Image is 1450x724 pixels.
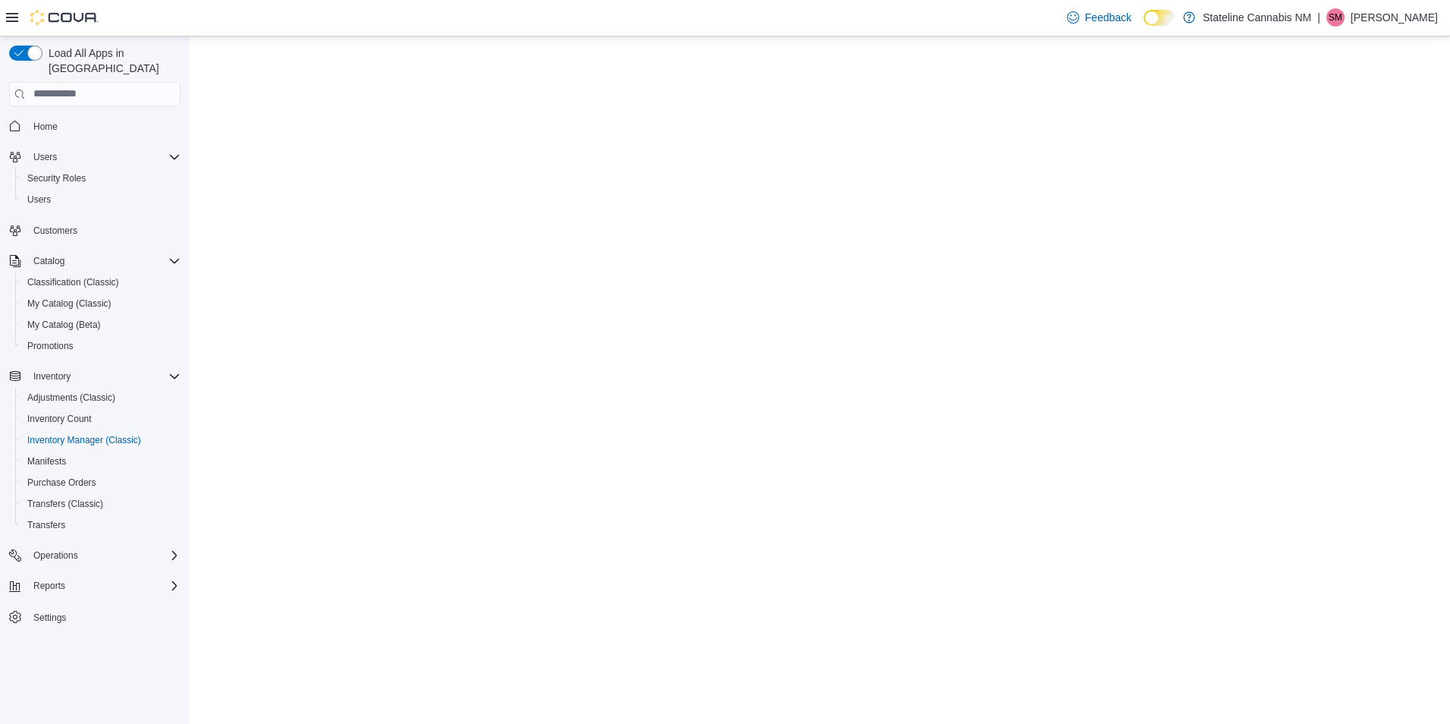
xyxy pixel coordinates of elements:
button: Security Roles [15,168,187,189]
span: Home [33,121,58,133]
span: Classification (Classic) [27,276,119,288]
button: My Catalog (Beta) [15,314,187,335]
span: Inventory [27,367,180,386]
span: Load All Apps in [GEOGRAPHIC_DATA] [42,46,180,76]
span: Customers [27,221,180,240]
button: Reports [27,577,71,595]
span: Settings [27,607,180,626]
button: Inventory Count [15,408,187,430]
span: Users [27,194,51,206]
span: Catalog [33,255,64,267]
button: Transfers (Classic) [15,493,187,515]
button: Operations [3,545,187,566]
button: Users [15,189,187,210]
span: Transfers [27,519,65,531]
span: Customers [33,225,77,237]
span: Feedback [1085,10,1131,25]
a: Inventory Count [21,410,98,428]
span: Classification (Classic) [21,273,180,291]
button: Transfers [15,515,187,536]
a: Manifests [21,452,72,471]
span: Transfers [21,516,180,534]
button: Reports [3,575,187,597]
a: Promotions [21,337,80,355]
span: Home [27,117,180,136]
a: Transfers (Classic) [21,495,109,513]
a: Customers [27,222,83,240]
span: Adjustments (Classic) [27,392,115,404]
span: Settings [33,612,66,624]
input: Dark Mode [1144,10,1175,26]
span: Dark Mode [1144,26,1144,27]
span: Manifests [21,452,180,471]
span: SM [1329,8,1342,27]
a: Home [27,118,64,136]
button: Home [3,115,187,137]
span: Inventory Count [21,410,180,428]
button: Catalog [3,250,187,272]
span: Inventory [33,370,71,382]
a: My Catalog (Classic) [21,294,118,313]
a: Transfers [21,516,71,534]
a: My Catalog (Beta) [21,316,107,334]
a: Inventory Manager (Classic) [21,431,147,449]
span: My Catalog (Classic) [21,294,180,313]
span: Adjustments (Classic) [21,389,180,407]
span: Reports [33,580,65,592]
span: Purchase Orders [27,477,96,489]
a: Adjustments (Classic) [21,389,121,407]
button: Inventory [3,366,187,387]
button: Users [3,146,187,168]
button: Catalog [27,252,71,270]
a: Purchase Orders [21,474,102,492]
p: [PERSON_NAME] [1351,8,1438,27]
span: Inventory Manager (Classic) [21,431,180,449]
span: My Catalog (Classic) [27,297,111,310]
button: Manifests [15,451,187,472]
button: Customers [3,219,187,241]
a: Settings [27,609,72,627]
button: Settings [3,606,187,628]
span: Users [21,190,180,209]
span: My Catalog (Beta) [27,319,101,331]
button: Inventory [27,367,77,386]
span: Users [33,151,57,163]
span: Inventory Count [27,413,92,425]
p: Stateline Cannabis NM [1203,8,1311,27]
button: Operations [27,546,84,565]
a: Users [21,190,57,209]
span: Purchase Orders [21,474,180,492]
button: Users [27,148,63,166]
img: Cova [30,10,99,25]
span: Users [27,148,180,166]
span: Reports [27,577,180,595]
span: Security Roles [27,172,86,184]
span: Transfers (Classic) [27,498,103,510]
button: Inventory Manager (Classic) [15,430,187,451]
p: | [1317,8,1320,27]
span: Operations [27,546,180,565]
span: Promotions [21,337,180,355]
span: Security Roles [21,169,180,187]
span: My Catalog (Beta) [21,316,180,334]
div: Samuel Munoz [1326,8,1345,27]
span: Operations [33,549,78,562]
a: Security Roles [21,169,92,187]
span: Catalog [27,252,180,270]
span: Inventory Manager (Classic) [27,434,141,446]
a: Classification (Classic) [21,273,125,291]
a: Feedback [1061,2,1138,33]
button: Classification (Classic) [15,272,187,293]
span: Manifests [27,455,66,467]
button: Promotions [15,335,187,357]
nav: Complex example [9,109,180,668]
span: Promotions [27,340,74,352]
button: Adjustments (Classic) [15,387,187,408]
button: Purchase Orders [15,472,187,493]
span: Transfers (Classic) [21,495,180,513]
button: My Catalog (Classic) [15,293,187,314]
